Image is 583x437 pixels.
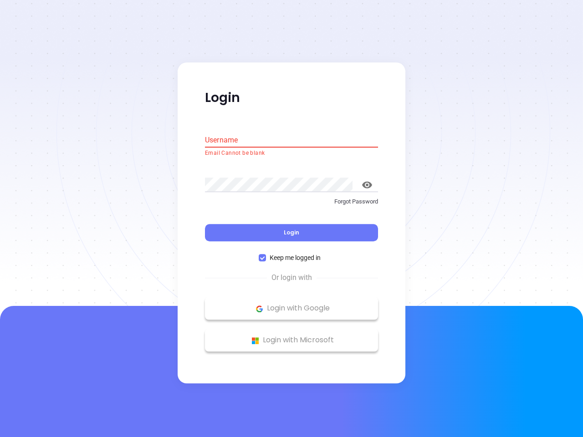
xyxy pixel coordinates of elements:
p: Forgot Password [205,197,378,206]
span: Keep me logged in [266,253,324,263]
p: Email Cannot be blank [205,149,378,158]
button: toggle password visibility [356,174,378,196]
img: Google Logo [254,303,265,315]
p: Login with Google [210,302,373,315]
span: Or login with [267,273,317,284]
button: Microsoft Logo Login with Microsoft [205,329,378,352]
button: Login [205,224,378,242]
button: Google Logo Login with Google [205,297,378,320]
p: Login [205,90,378,106]
a: Forgot Password [205,197,378,213]
p: Login with Microsoft [210,334,373,347]
span: Login [284,229,299,237]
img: Microsoft Logo [250,335,261,346]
